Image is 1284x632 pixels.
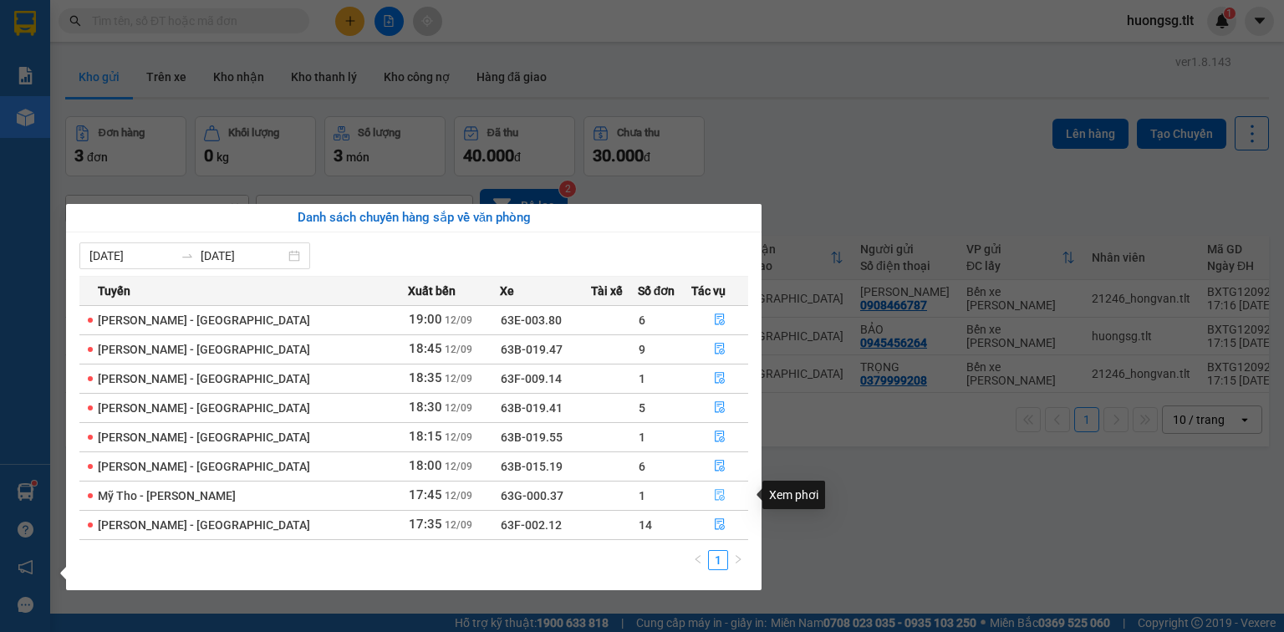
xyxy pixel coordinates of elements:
[409,429,442,444] span: 18:15
[692,336,747,363] button: file-done
[692,365,747,392] button: file-done
[501,460,563,473] span: 63B-015.19
[501,489,563,502] span: 63G-000.37
[639,431,645,444] span: 1
[693,554,703,564] span: left
[709,551,727,569] a: 1
[714,460,726,473] span: file-done
[714,431,726,444] span: file-done
[445,402,472,414] span: 12/09
[408,282,456,300] span: Xuất bến
[501,372,562,385] span: 63F-009.14
[639,489,645,502] span: 1
[728,550,748,570] button: right
[692,512,747,538] button: file-done
[501,401,563,415] span: 63B-019.41
[79,208,748,228] div: Danh sách chuyến hàng sắp về văn phòng
[714,372,726,385] span: file-done
[409,341,442,356] span: 18:45
[692,395,747,421] button: file-done
[714,401,726,415] span: file-done
[445,461,472,472] span: 12/09
[591,282,623,300] span: Tài xế
[714,343,726,356] span: file-done
[728,550,748,570] li: Next Page
[500,282,514,300] span: Xe
[714,518,726,532] span: file-done
[98,401,310,415] span: [PERSON_NAME] - [GEOGRAPHIC_DATA]
[639,372,645,385] span: 1
[639,343,645,356] span: 9
[89,247,174,265] input: Từ ngày
[409,517,442,532] span: 17:35
[714,313,726,327] span: file-done
[445,344,472,355] span: 12/09
[409,487,442,502] span: 17:45
[98,282,130,300] span: Tuyến
[708,550,728,570] li: 1
[445,373,472,385] span: 12/09
[691,282,726,300] span: Tác vụ
[201,247,285,265] input: Đến ngày
[639,401,645,415] span: 5
[501,343,563,356] span: 63B-019.47
[98,343,310,356] span: [PERSON_NAME] - [GEOGRAPHIC_DATA]
[639,518,652,532] span: 14
[98,518,310,532] span: [PERSON_NAME] - [GEOGRAPHIC_DATA]
[445,314,472,326] span: 12/09
[639,460,645,473] span: 6
[733,554,743,564] span: right
[409,370,442,385] span: 18:35
[692,424,747,451] button: file-done
[98,372,310,385] span: [PERSON_NAME] - [GEOGRAPHIC_DATA]
[409,400,442,415] span: 18:30
[445,431,472,443] span: 12/09
[445,490,472,502] span: 12/09
[762,481,825,509] div: Xem phơi
[639,313,645,327] span: 6
[445,519,472,531] span: 12/09
[692,307,747,334] button: file-done
[98,431,310,444] span: [PERSON_NAME] - [GEOGRAPHIC_DATA]
[409,312,442,327] span: 19:00
[501,313,562,327] span: 63E-003.80
[181,249,194,262] span: swap-right
[501,431,563,444] span: 63B-019.55
[181,249,194,262] span: to
[501,518,562,532] span: 63F-002.12
[692,453,747,480] button: file-done
[714,489,726,502] span: file-done
[409,458,442,473] span: 18:00
[692,482,747,509] button: file-done
[98,489,236,502] span: Mỹ Tho - [PERSON_NAME]
[688,550,708,570] button: left
[98,460,310,473] span: [PERSON_NAME] - [GEOGRAPHIC_DATA]
[638,282,675,300] span: Số đơn
[688,550,708,570] li: Previous Page
[98,313,310,327] span: [PERSON_NAME] - [GEOGRAPHIC_DATA]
